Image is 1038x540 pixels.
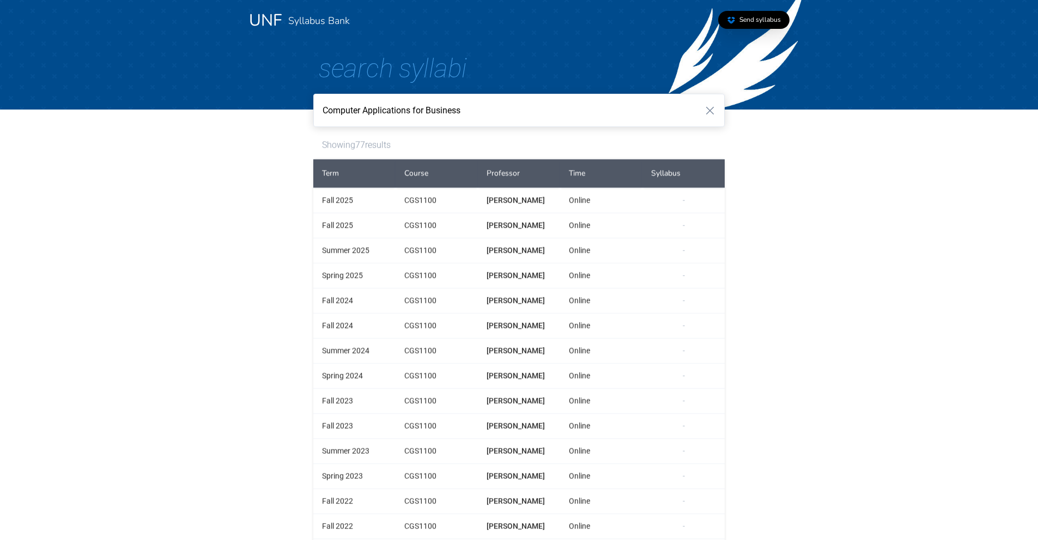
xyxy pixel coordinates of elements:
div: [PERSON_NAME] [478,414,560,438]
div: Fall 2023 [313,389,396,413]
div: CGS1100 [396,439,478,463]
span: Send syllabus [739,15,781,24]
span: - [683,271,685,280]
div: Summer 2024 [313,338,396,363]
span: - [683,321,685,330]
div: Online [560,514,642,538]
div: Online [560,338,642,363]
span: Search Syllabi [319,53,467,84]
div: Online [560,414,642,438]
div: CGS1100 [396,213,478,238]
div: [PERSON_NAME] [478,514,560,538]
div: CGS1100 [396,188,478,213]
div: CGS1100 [396,414,478,438]
div: Online [560,213,642,238]
div: Fall 2022 [313,514,396,538]
div: Fall 2025 [313,188,396,213]
div: Time [560,159,642,187]
div: CGS1100 [396,464,478,488]
div: Fall 2023 [313,414,396,438]
div: Term [313,159,396,187]
div: Syllabus [642,159,725,187]
span: - [683,196,685,204]
div: Spring 2024 [313,363,396,388]
div: Summer 2023 [313,439,396,463]
span: - [683,521,685,530]
div: Online [560,313,642,338]
div: Fall 2022 [313,489,396,513]
input: Search for a course [313,94,725,127]
div: Online [560,188,642,213]
div: [PERSON_NAME] [478,363,560,388]
span: Showing 77 results [322,139,391,150]
div: Fall 2025 [313,213,396,238]
div: CGS1100 [396,263,478,288]
a: Syllabus Bank [288,14,350,27]
div: CGS1100 [396,238,478,263]
div: Online [560,238,642,263]
div: CGS1100 [396,489,478,513]
div: Spring 2023 [313,464,396,488]
div: [PERSON_NAME] [478,338,560,363]
div: [PERSON_NAME] [478,489,560,513]
div: Professor [478,159,560,187]
span: - [683,421,685,430]
span: - [683,446,685,455]
a: UNF [249,9,282,32]
div: Online [560,288,642,313]
div: Fall 2024 [313,313,396,338]
div: Online [560,363,642,388]
div: [PERSON_NAME] [478,238,560,263]
div: Online [560,439,642,463]
div: CGS1100 [396,288,478,313]
div: [PERSON_NAME] [478,188,560,213]
span: - [683,246,685,254]
span: - [683,221,685,229]
div: Online [560,263,642,288]
div: CGS1100 [396,338,478,363]
div: Fall 2024 [313,288,396,313]
span: - [683,496,685,505]
div: Online [560,389,642,413]
span: - [683,371,685,380]
div: [PERSON_NAME] [478,313,560,338]
div: CGS1100 [396,514,478,538]
span: - [683,471,685,480]
div: Online [560,464,642,488]
div: [PERSON_NAME] [478,213,560,238]
div: Online [560,489,642,513]
div: CGS1100 [396,363,478,388]
span: - [683,346,685,355]
div: Summer 2025 [313,238,396,263]
div: [PERSON_NAME] [478,389,560,413]
div: Course [396,159,478,187]
div: [PERSON_NAME] [478,439,560,463]
div: CGS1100 [396,313,478,338]
a: Send syllabus [718,11,790,29]
div: CGS1100 [396,389,478,413]
div: [PERSON_NAME] [478,288,560,313]
div: [PERSON_NAME] [478,464,560,488]
div: [PERSON_NAME] [478,263,560,288]
span: - [683,396,685,405]
span: - [683,296,685,305]
div: Spring 2025 [313,263,396,288]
